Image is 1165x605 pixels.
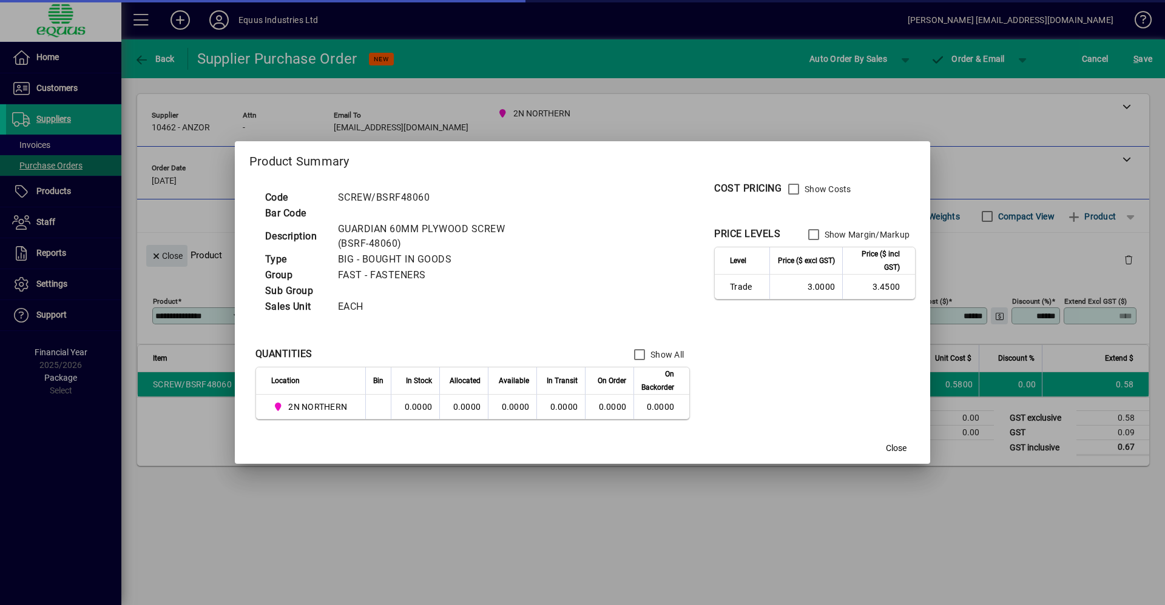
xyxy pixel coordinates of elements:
[550,402,578,412] span: 0.0000
[259,252,332,267] td: Type
[730,281,762,293] span: Trade
[259,190,332,206] td: Code
[332,221,553,252] td: GUARDIAN 60MM PLYWOOD SCREW (BSRF-48060)
[259,267,332,283] td: Group
[769,275,842,299] td: 3.0000
[648,349,684,361] label: Show All
[822,229,910,241] label: Show Margin/Markup
[877,437,916,459] button: Close
[259,221,332,252] td: Description
[802,183,851,195] label: Show Costs
[488,395,536,419] td: 0.0000
[391,395,439,419] td: 0.0000
[439,395,488,419] td: 0.0000
[598,374,626,387] span: On Order
[714,181,782,196] div: COST PRICING
[373,374,383,387] span: Bin
[332,252,553,267] td: BIG - BOUGHT IN GOODS
[332,299,553,315] td: EACH
[850,247,900,274] span: Price ($ incl GST)
[259,206,332,221] td: Bar Code
[886,442,907,455] span: Close
[714,227,780,241] div: PRICE LEVELS
[499,374,529,387] span: Available
[842,275,915,299] td: 3.4500
[547,374,578,387] span: In Transit
[271,374,300,387] span: Location
[332,267,553,283] td: FAST - FASTENERS
[406,374,432,387] span: In Stock
[778,254,835,267] span: Price ($ excl GST)
[255,347,312,361] div: QUANTITIES
[271,399,352,414] span: 2N NORTHERN
[450,374,481,387] span: Allocated
[288,401,347,413] span: 2N NORTHERN
[235,141,930,176] h2: Product Summary
[633,395,689,419] td: 0.0000
[730,254,746,267] span: Level
[259,283,332,299] td: Sub Group
[259,299,332,315] td: Sales Unit
[641,367,674,394] span: On Backorder
[599,402,627,412] span: 0.0000
[332,190,553,206] td: SCREW/BSRF48060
